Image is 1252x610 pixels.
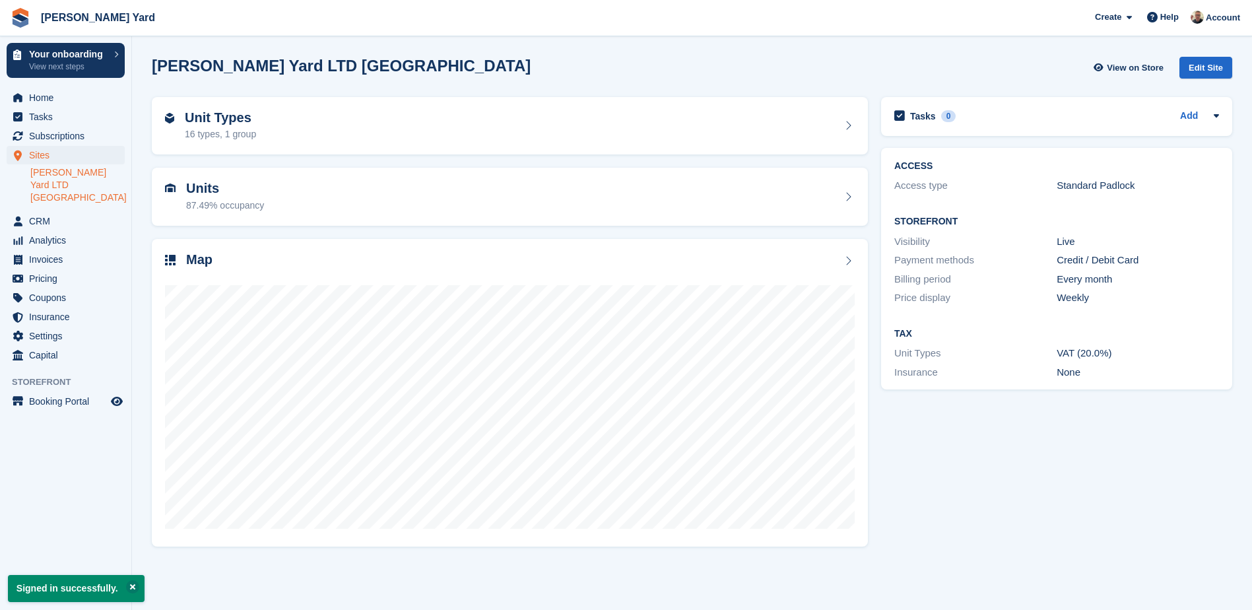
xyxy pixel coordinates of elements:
a: Preview store [109,393,125,409]
div: 16 types, 1 group [185,127,256,141]
span: Home [29,88,108,107]
div: 0 [941,110,956,122]
span: Tasks [29,108,108,126]
div: Standard Padlock [1057,178,1219,193]
h2: Unit Types [185,110,256,125]
div: Weekly [1057,290,1219,306]
a: menu [7,231,125,250]
div: None [1057,365,1219,380]
span: Capital [29,346,108,364]
span: Pricing [29,269,108,288]
span: Insurance [29,308,108,326]
a: menu [7,392,125,411]
div: Price display [894,290,1057,306]
div: Visibility [894,234,1057,250]
a: Add [1180,109,1198,124]
a: Units 87.49% occupancy [152,168,868,226]
a: menu [7,146,125,164]
img: stora-icon-8386f47178a22dfd0bd8f6a31ec36ba5ce8667c1dd55bd0f319d3a0aa187defe.svg [11,8,30,28]
a: Your onboarding View next steps [7,43,125,78]
span: Help [1160,11,1179,24]
div: Payment methods [894,253,1057,268]
span: Booking Portal [29,392,108,411]
h2: Storefront [894,217,1219,227]
a: Map [152,239,868,547]
a: Edit Site [1179,57,1232,84]
span: Invoices [29,250,108,269]
a: menu [7,250,125,269]
h2: Tasks [910,110,936,122]
span: CRM [29,212,108,230]
img: unit-type-icn-2b2737a686de81e16bb02015468b77c625bbabd49415b5ef34ead5e3b44a266d.svg [165,113,174,123]
a: Unit Types 16 types, 1 group [152,97,868,155]
div: Access type [894,178,1057,193]
img: map-icn-33ee37083ee616e46c38cad1a60f524a97daa1e2b2c8c0bc3eb3415660979fc1.svg [165,255,176,265]
h2: ACCESS [894,161,1219,172]
h2: [PERSON_NAME] Yard LTD [GEOGRAPHIC_DATA] [152,57,531,75]
p: Your onboarding [29,50,108,59]
a: View on Store [1092,57,1169,79]
h2: Map [186,252,213,267]
a: menu [7,346,125,364]
span: Storefront [12,376,131,389]
span: Account [1206,11,1240,24]
div: Unit Types [894,346,1057,361]
div: Live [1057,234,1219,250]
a: menu [7,88,125,107]
span: Coupons [29,288,108,307]
div: Billing period [894,272,1057,287]
img: Si Allen [1191,11,1204,24]
div: Insurance [894,365,1057,380]
span: Sites [29,146,108,164]
a: menu [7,327,125,345]
span: Settings [29,327,108,345]
h2: Units [186,181,264,196]
a: menu [7,127,125,145]
a: menu [7,308,125,326]
img: unit-icn-7be61d7bf1b0ce9d3e12c5938cc71ed9869f7b940bace4675aadf7bd6d80202e.svg [165,184,176,193]
span: Analytics [29,231,108,250]
span: Create [1095,11,1121,24]
h2: Tax [894,329,1219,339]
div: Edit Site [1179,57,1232,79]
a: menu [7,269,125,288]
a: menu [7,212,125,230]
div: VAT (20.0%) [1057,346,1219,361]
a: menu [7,288,125,307]
div: 87.49% occupancy [186,199,264,213]
a: [PERSON_NAME] Yard [36,7,160,28]
div: Credit / Debit Card [1057,253,1219,268]
a: [PERSON_NAME] Yard LTD [GEOGRAPHIC_DATA] [30,166,125,204]
p: View next steps [29,61,108,73]
p: Signed in successfully. [8,575,145,602]
a: menu [7,108,125,126]
div: Every month [1057,272,1219,287]
span: Subscriptions [29,127,108,145]
span: View on Store [1107,61,1164,75]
